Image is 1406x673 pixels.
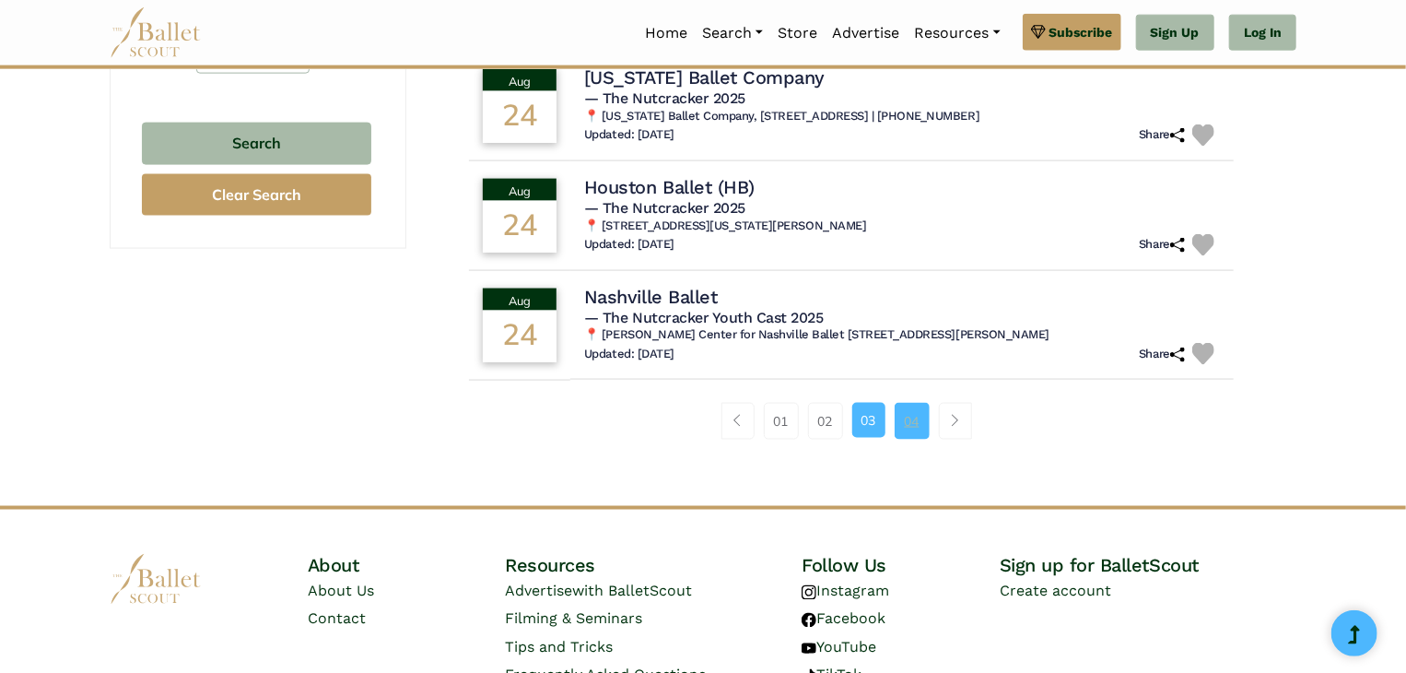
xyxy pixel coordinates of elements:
h4: Resources [505,554,802,578]
div: Aug [483,289,557,311]
h6: 📍 [PERSON_NAME] Center for Nashville Ballet [STREET_ADDRESS][PERSON_NAME] [584,327,1220,343]
h4: Nashville Ballet [584,285,717,309]
span: — The Nutcracker 2025 [584,199,745,217]
a: Filming & Seminars [505,610,642,628]
button: Clear Search [142,174,371,216]
h4: Houston Ballet (HB) [584,175,755,199]
span: — The Nutcracker Youth Cast 2025 [584,309,824,326]
h4: Follow Us [802,554,1000,578]
a: Facebook [802,610,885,628]
a: Instagram [802,583,889,600]
div: Aug [483,69,557,91]
a: Home [638,14,695,53]
h4: About [308,554,506,578]
a: Log In [1229,15,1296,52]
div: 24 [483,91,557,143]
a: Sign Up [1136,15,1214,52]
h6: Updated: [DATE] [584,347,674,362]
a: 04 [895,403,930,440]
nav: Page navigation example [721,403,982,440]
h6: Share [1139,127,1185,143]
span: with BalletScout [572,583,692,600]
div: 24 [483,311,557,362]
img: logo [110,554,202,605]
a: Contact [308,610,366,628]
div: 24 [483,201,557,253]
img: gem.svg [1031,22,1046,42]
h4: Sign up for BalletScout [1000,554,1296,578]
a: 02 [808,403,843,440]
a: Tips and Tricks [505,639,613,656]
span: — The Nutcracker 2025 [584,89,745,107]
a: Create account [1000,583,1111,600]
a: YouTube [802,639,876,656]
button: Search [142,123,371,166]
a: About Us [308,583,374,600]
a: 01 [764,403,799,440]
span: Subscribe [1049,22,1113,42]
img: youtube logo [802,642,816,656]
h6: 📍 [US_STATE] Ballet Company, [STREET_ADDRESS] | [PHONE_NUMBER] [584,109,1220,124]
a: Advertise [825,14,907,53]
div: Aug [483,179,557,201]
h6: 📍 [STREET_ADDRESS][US_STATE][PERSON_NAME] [584,218,1220,234]
a: Resources [907,14,1007,53]
h6: Share [1139,237,1185,253]
h6: Updated: [DATE] [584,127,674,143]
a: 03 [852,403,885,438]
a: Store [770,14,825,53]
a: Subscribe [1023,14,1121,51]
h6: Share [1139,347,1185,362]
h4: [US_STATE] Ballet Company [584,65,825,89]
a: Advertisewith BalletScout [505,583,692,600]
img: instagram logo [802,585,816,600]
a: Search [695,14,770,53]
h6: Updated: [DATE] [584,237,674,253]
img: facebook logo [802,613,816,628]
